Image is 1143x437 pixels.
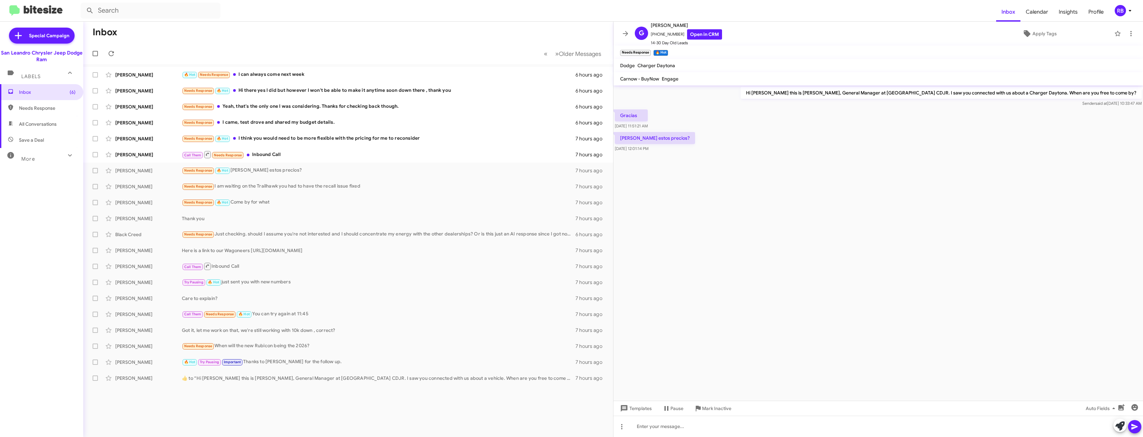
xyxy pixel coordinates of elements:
span: said at [1095,101,1107,106]
nav: Page navigation example [540,47,605,61]
span: Charger Daytona [637,63,675,69]
div: Hi there yes I did but however I won't be able to make it anytime soon down there , thank you [182,87,575,94]
div: [PERSON_NAME] [115,279,182,286]
button: Previous [540,47,552,61]
div: 7 hours ago [575,135,608,142]
span: Inbox [996,2,1020,22]
a: Calendar [1020,2,1053,22]
div: [PERSON_NAME] [115,247,182,254]
div: Got it, let me work on that, we're still working with 10k down , correct? [182,327,575,334]
span: Mark Inactive [702,402,731,414]
a: Special Campaign [9,28,75,44]
button: Pause [657,402,689,414]
div: 7 hours ago [575,295,608,302]
div: I think you would need to be more flexible with the pricing for me to reconsider [182,135,575,142]
span: 🔥 Hot [184,360,195,364]
span: Apply Tags [1032,28,1057,40]
div: 7 hours ago [575,375,608,381]
button: Mark Inactive [689,402,737,414]
span: Templates [619,402,652,414]
span: Needs Response [184,232,212,236]
span: 🔥 Hot [208,280,219,284]
div: Inbound Call [182,150,575,159]
button: Auto Fields [1080,402,1123,414]
div: 7 hours ago [575,327,608,334]
div: RB [1115,5,1126,16]
span: Needs Response [214,153,242,157]
button: Apply Tags [967,28,1111,40]
span: 🔥 Hot [217,168,228,173]
span: 🔥 Hot [184,73,195,77]
div: Just checking. should I assume you're not interested and I should concentrate my energy with the ... [182,230,575,238]
div: 7 hours ago [575,151,608,158]
span: Call Them [184,312,201,316]
span: 🔥 Hot [217,88,228,93]
div: 7 hours ago [575,343,608,350]
div: [PERSON_NAME] [115,215,182,222]
span: 🔥 Hot [217,200,228,205]
span: Needs Response [206,312,234,316]
span: [PERSON_NAME] [651,21,722,29]
div: Here is a link to our Wagoneers [URL][DOMAIN_NAME] [182,247,575,254]
span: Sender [DATE] 10:33:47 AM [1082,101,1142,106]
div: [PERSON_NAME] [115,87,182,94]
span: « [544,50,548,58]
div: [PERSON_NAME] [115,119,182,126]
span: Profile [1083,2,1109,22]
div: 6 hours ago [575,119,608,126]
span: Engage [662,76,678,82]
span: Needs Response [184,104,212,109]
div: When will the new Rubicon being the 2026? [182,342,575,350]
div: Black Creed [115,231,182,238]
p: Hi [PERSON_NAME] this is [PERSON_NAME], General Manager at [GEOGRAPHIC_DATA] CDJR. I saw you conn... [741,87,1142,99]
span: Try Pausing [200,360,219,364]
div: [PERSON_NAME] [115,167,182,174]
div: [PERSON_NAME] [115,135,182,142]
div: [PERSON_NAME] [115,72,182,78]
span: Needs Response [184,136,212,141]
a: Insights [1053,2,1083,22]
span: Needs Response [184,184,212,189]
button: Templates [613,402,657,414]
span: G [639,28,644,39]
div: I can always come next week [182,71,575,78]
span: [PHONE_NUMBER] [651,29,722,40]
div: I came, test drove and shared my budget details. [182,119,575,126]
div: 7 hours ago [575,199,608,206]
span: Call Them [184,265,201,269]
div: 7 hours ago [575,247,608,254]
button: RB [1109,5,1136,16]
div: 6 hours ago [575,231,608,238]
span: Save a Deal [19,137,44,143]
div: just sent you with new numbers [182,278,575,286]
div: 6 hours ago [575,72,608,78]
div: 7 hours ago [575,183,608,190]
span: Special Campaign [29,32,69,39]
div: [PERSON_NAME] [115,103,182,110]
span: Labels [21,73,41,79]
input: Search [81,3,220,19]
span: [DATE] 12:01:14 PM [615,146,648,151]
span: Needs Response [184,200,212,205]
span: Pause [670,402,683,414]
div: [PERSON_NAME] [115,263,182,270]
span: Call Them [184,153,201,157]
span: » [555,50,559,58]
span: Needs Response [19,105,76,111]
div: Come by for what [182,199,575,206]
div: 7 hours ago [575,167,608,174]
span: Try Pausing [184,280,203,284]
div: [PERSON_NAME] [115,183,182,190]
span: More [21,156,35,162]
div: Yeah, that's the only one I was considering. Thanks for checking back though. [182,103,575,110]
div: [PERSON_NAME] [115,359,182,365]
p: Gracias [615,109,648,121]
div: 7 hours ago [575,215,608,222]
div: 7 hours ago [575,263,608,270]
div: I am waiting on the Trailhawk you had to have the recall issue fixed [182,183,575,190]
a: Open in CRM [687,29,722,40]
h1: Inbox [93,27,117,38]
span: Auto Fields [1086,402,1118,414]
